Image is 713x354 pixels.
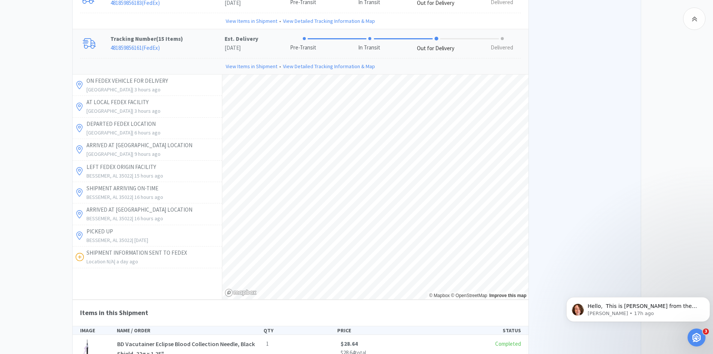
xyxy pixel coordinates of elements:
p: ON FEDEX VEHICLE FOR DELIVERY [86,76,220,85]
p: [DATE] [225,43,258,52]
a: View Items in Shipment [226,17,277,25]
p: BESSEMER, AL 35022 | [DATE] [86,236,220,244]
p: [GEOGRAPHIC_DATA] | 3 hours ago [86,107,220,115]
span: $28.64 [341,340,358,347]
a: OpenStreetMap [451,293,487,298]
p: LEFT FEDEX ORIGIN FACILITY [86,163,220,172]
div: Delivered [491,43,513,52]
div: PRICE [337,326,411,335]
p: PICKED UP [86,227,220,236]
p: SHIPMENT ARRIVING ON-TIME [86,184,220,193]
p: DEPARTED FEDEX LOCATION [86,119,220,128]
h4: Items in this Shipment [73,300,528,326]
p: SHIPMENT INFORMATION SENT TO FEDEX [86,248,220,257]
a: Mapbox [429,293,450,298]
div: Pre-Transit [290,43,316,52]
div: IMAGE [80,326,117,335]
p: Location N/A | a day ago [86,257,220,266]
a: View Items in Shipment [226,62,277,70]
a: View Detailed Tracking Information & Map [283,17,375,25]
p: [GEOGRAPHIC_DATA] | 6 hours ago [86,128,220,137]
span: • [277,17,283,25]
a: 481859856161(FedEx) [110,44,160,51]
div: QTY [263,326,337,335]
p: BESSEMER, AL 35022 | 16 hours ago [86,193,220,201]
p: [GEOGRAPHIC_DATA] | 3 hours ago [86,85,220,94]
span: Completed [495,340,521,347]
div: In Transit [358,43,380,52]
div: STATUS [411,326,521,335]
p: [GEOGRAPHIC_DATA] | 9 hours ago [86,150,220,158]
p: ARRIVED AT [GEOGRAPHIC_DATA] LOCATION [86,205,220,214]
p: Est. Delivery [225,34,258,43]
iframe: Intercom notifications message [563,281,713,334]
span: • [277,62,283,70]
a: Mapbox logo [225,289,257,297]
iframe: Intercom live chat [688,329,706,347]
p: BESSEMER, AL 35022 | 15 hours ago [86,172,220,180]
p: ARRIVED AT [GEOGRAPHIC_DATA] LOCATION [86,141,220,150]
p: 1 [266,339,335,348]
div: Out for Delivery [417,44,454,53]
p: AT LOCAL FEDEX FACILITY [86,98,220,107]
p: BESSEMER, AL 35022 | 16 hours ago [86,214,220,223]
span: 3 [703,329,709,335]
p: Tracking Number ( ) [110,34,225,43]
span: 15 Items [158,35,181,42]
div: NAME / ORDER [117,326,264,335]
a: View Detailed Tracking Information & Map [283,62,375,70]
canvas: Map [222,75,528,299]
a: Improve this map [489,293,526,298]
